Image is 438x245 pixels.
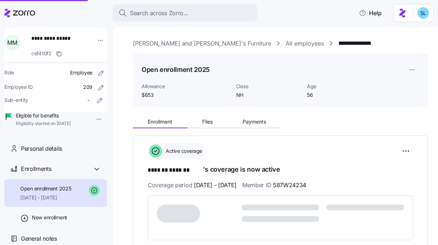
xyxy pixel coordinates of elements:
[21,164,51,173] span: Enrollments
[4,83,33,91] span: Employee ID
[16,121,71,127] span: Eligibility started on [DATE]
[359,9,382,17] span: Help
[164,147,202,155] span: Active coverage
[133,39,271,48] a: [PERSON_NAME] and [PERSON_NAME]'s Furniture
[113,4,257,22] button: Search across Zorro...
[236,83,301,90] span: Class
[31,50,52,57] span: cef410f2
[21,144,62,153] span: Personal details
[130,9,188,18] span: Search across Zorro...
[148,181,237,190] span: Coverage period
[236,91,301,99] span: NH
[307,83,372,90] span: Age
[87,96,90,104] span: -
[32,214,67,221] span: New enrollment
[148,165,413,175] h1: 's coverage is now active
[243,119,266,124] span: Payments
[4,96,28,104] span: Sub-entity
[202,119,213,124] span: Files
[286,39,324,48] a: All employees
[417,7,429,19] img: 7c620d928e46699fcfb78cede4daf1d1
[70,69,92,76] span: Employee
[16,112,71,119] span: Eligible for benefits
[20,194,71,201] span: [DATE] - [DATE]
[142,65,210,74] h1: Open enrollment 2025
[242,181,306,190] span: Member ID
[353,6,387,20] button: Help
[194,181,237,190] span: [DATE] - [DATE]
[142,83,230,90] span: Allowance
[148,119,172,124] span: Enrollment
[4,69,14,76] span: Role
[273,181,306,190] span: 587W24234
[21,234,57,243] span: General notes
[142,91,230,99] span: $653
[307,91,372,99] span: 56
[83,83,92,91] span: 209
[7,40,17,46] span: M M
[20,185,71,192] span: Open enrollment 2025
